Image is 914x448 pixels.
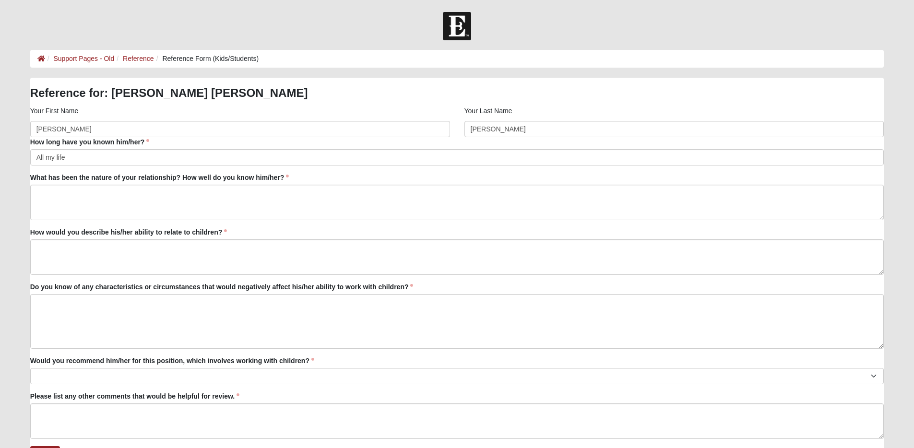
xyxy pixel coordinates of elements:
label: Do you know of any characteristics or circumstances that would negatively affect his/her ability ... [30,282,414,292]
img: Church of Eleven22 Logo [443,12,471,40]
a: Support Pages - Old [53,55,114,62]
a: Reference [123,55,154,62]
p: Your Last Name [464,106,884,116]
label: What has been the nature of your relationship? How well do you know him/her? [30,173,289,182]
label: How long have you known him/her? [30,137,150,147]
h3: Reference for: [PERSON_NAME] [PERSON_NAME] [30,86,884,100]
label: How would you describe his/her ability to relate to children? [30,227,227,237]
p: Your First Name [30,106,450,116]
li: Reference Form (Kids/Students) [154,54,259,64]
label: Would you recommend him/her for this position, which involves working with children? [30,356,314,365]
label: Please list any other comments that would be helpful for review. [30,391,240,401]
